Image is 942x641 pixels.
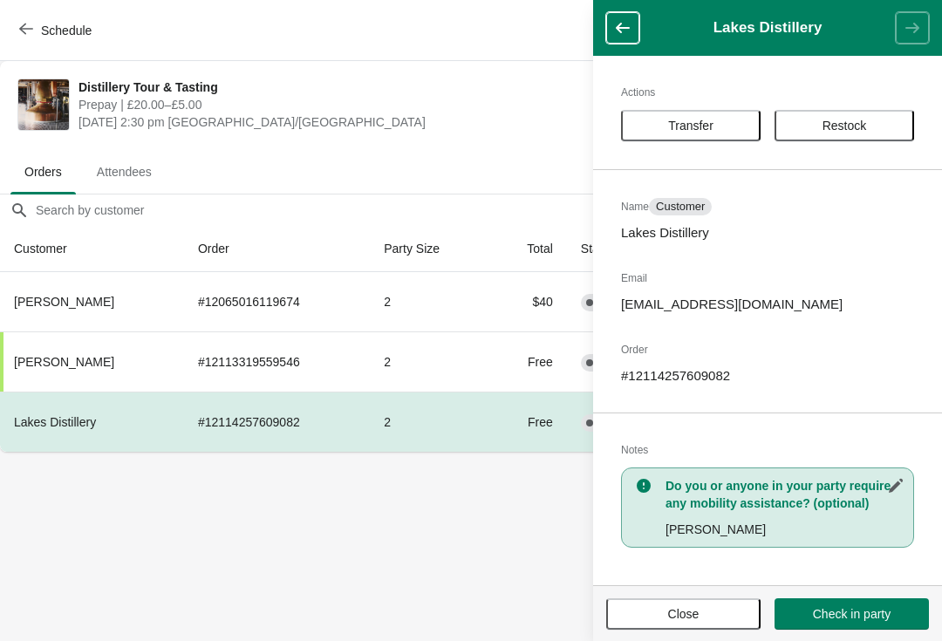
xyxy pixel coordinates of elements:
p: [EMAIL_ADDRESS][DOMAIN_NAME] [621,296,914,313]
td: Free [490,331,567,392]
h1: Lakes Distillery [639,19,896,37]
th: Party Size [370,226,489,272]
input: Search by customer [35,194,942,226]
td: 2 [370,272,489,331]
h2: Email [621,269,914,287]
span: Attendees [83,156,166,188]
td: 2 [370,331,489,392]
span: Close [668,607,700,621]
span: [PERSON_NAME] [14,295,114,309]
span: Distillery Tour & Tasting [78,78,613,96]
td: Free [490,392,567,452]
span: Lakes Distillery [14,415,96,429]
span: Check in party [813,607,891,621]
span: Prepay | £20.00–£5.00 [78,96,613,113]
span: [DATE] 2:30 pm [GEOGRAPHIC_DATA]/[GEOGRAPHIC_DATA] [78,113,613,131]
td: $40 [490,272,567,331]
button: Check in party [775,598,929,630]
span: [PERSON_NAME] [14,355,114,369]
p: Lakes Distillery [621,224,914,242]
p: # 12114257609082 [621,367,914,385]
button: Close [606,598,761,630]
th: Order [184,226,370,272]
td: 2 [370,392,489,452]
span: Restock [823,119,867,133]
h2: Notes [621,441,914,459]
th: Total [490,226,567,272]
img: Distillery Tour & Tasting [18,79,69,130]
h2: Name [621,198,914,215]
span: Orders [10,156,76,188]
th: Status [567,226,672,272]
h2: Actions [621,84,914,101]
h2: Order [621,341,914,358]
h3: Do you or anyone in your party require any mobility assistance? (optional) [666,477,904,512]
p: [PERSON_NAME] [666,521,904,538]
td: # 12065016119674 [184,272,370,331]
span: Schedule [41,24,92,38]
button: Restock [775,110,914,141]
td: # 12114257609082 [184,392,370,452]
span: Transfer [668,119,713,133]
button: Schedule [9,15,106,46]
span: Customer [656,200,705,214]
td: # 12113319559546 [184,331,370,392]
button: Transfer [621,110,761,141]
